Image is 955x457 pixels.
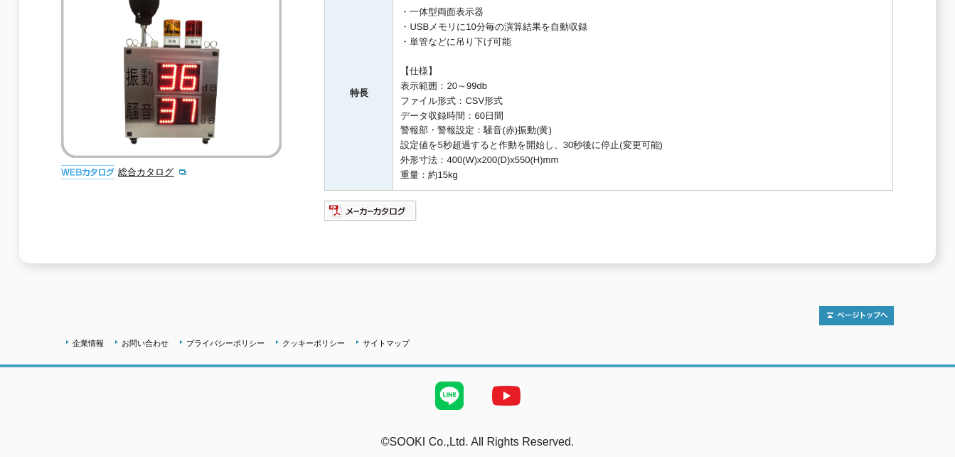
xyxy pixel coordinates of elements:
img: メーカーカタログ [324,199,417,222]
a: お問い合わせ [122,339,169,347]
a: サイトマップ [363,339,410,347]
img: トップページへ [819,306,894,325]
img: webカタログ [61,165,114,179]
a: クッキーポリシー [282,339,345,347]
a: 企業情報 [73,339,104,347]
a: メーカーカタログ [324,209,417,219]
img: YouTube [478,367,535,424]
a: プライバシーポリシー [186,339,265,347]
a: 総合カタログ [118,167,188,177]
img: LINE [421,367,478,424]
